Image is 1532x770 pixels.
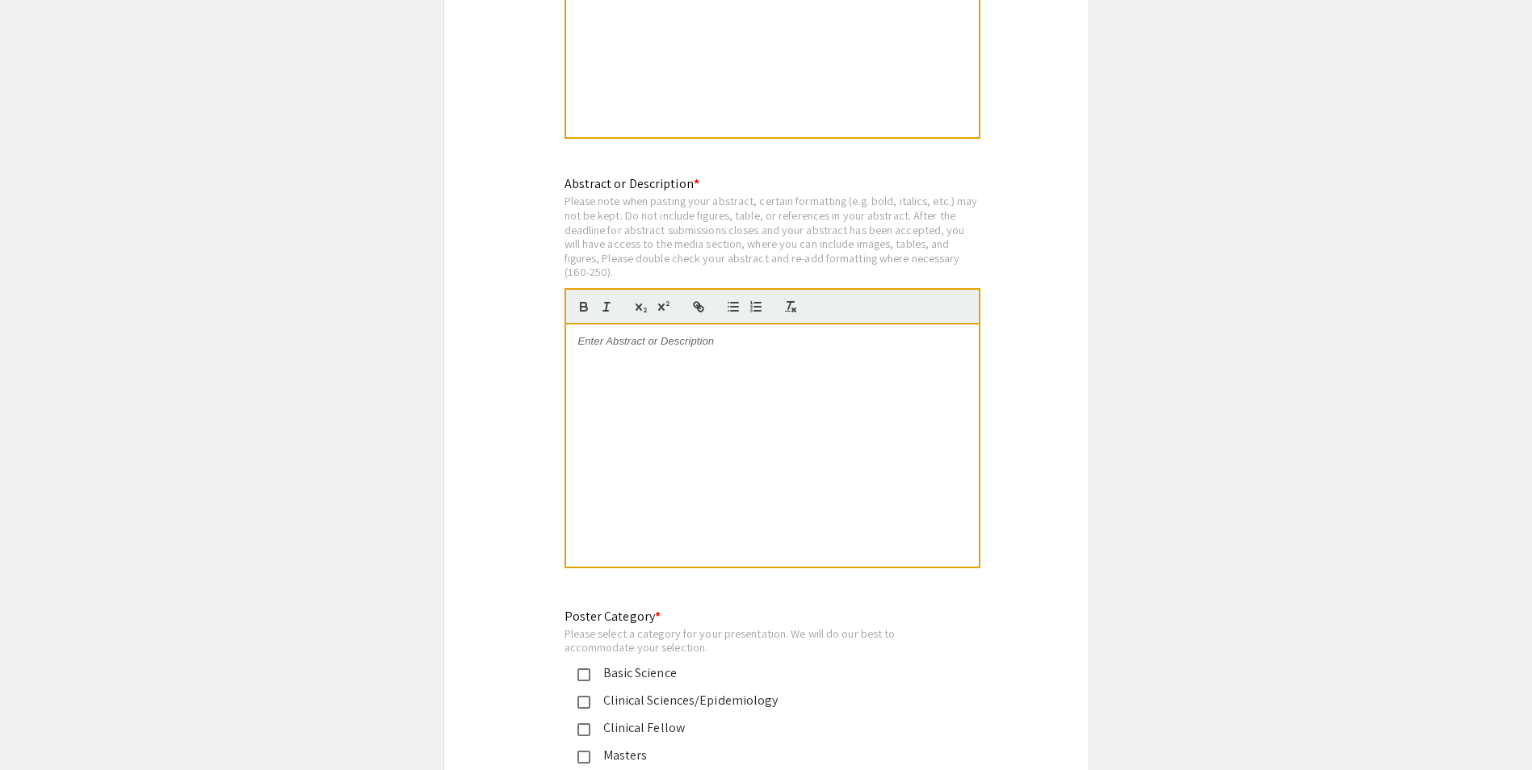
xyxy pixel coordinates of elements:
[565,175,699,192] mat-label: Abstract or Description
[565,626,942,655] div: Please select a category for your presentation. We will do our best to accommodate your selection.
[590,691,930,710] div: Clinical Sciences/Epidemiology
[590,746,930,765] div: Masters
[590,663,930,683] div: Basic Science
[565,194,980,279] div: Please note when pasting your abstract, certain formatting (e.g. bold, italics, etc.) may not be ...
[12,697,69,758] iframe: Chat
[590,718,930,738] div: Clinical Fellow
[565,608,661,625] mat-label: Poster Category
